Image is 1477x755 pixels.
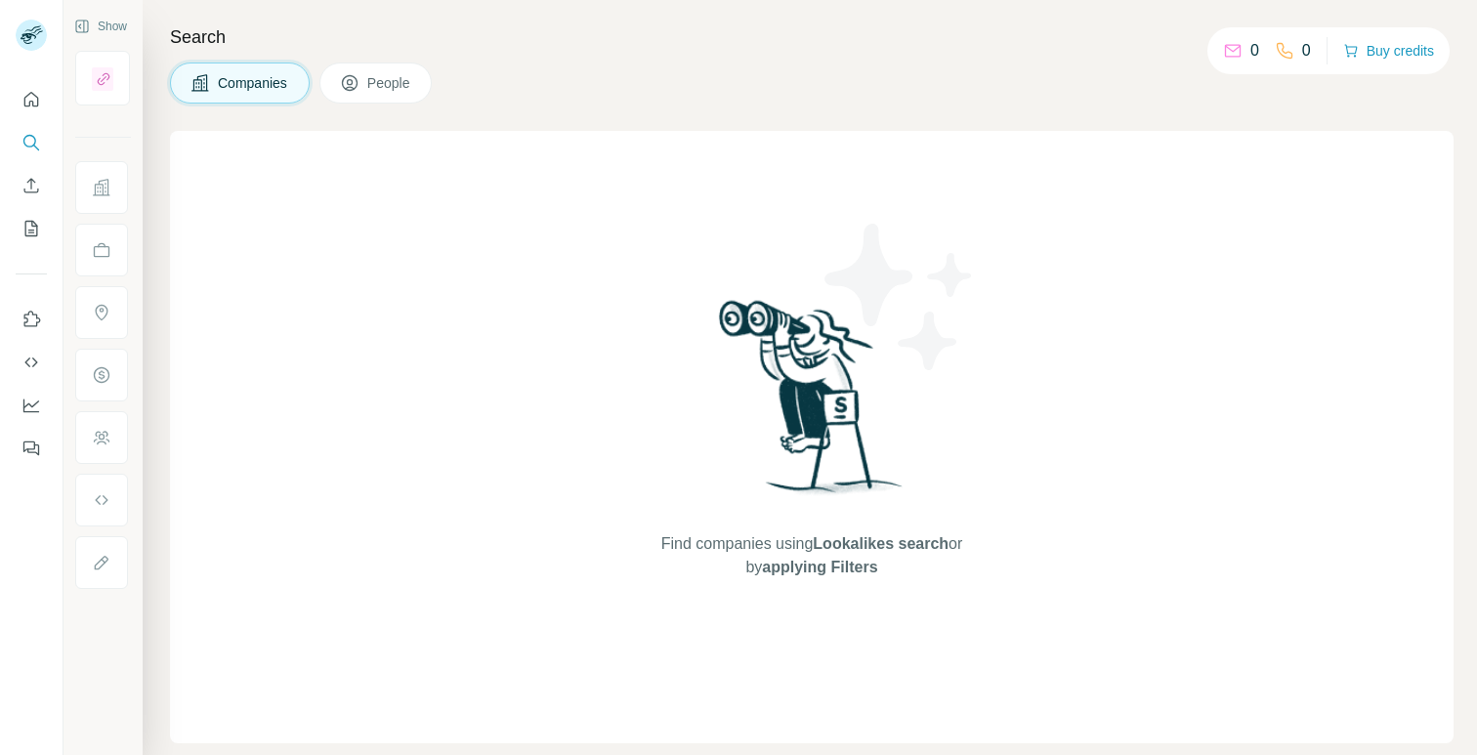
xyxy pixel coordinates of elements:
button: My lists [16,211,47,246]
button: Quick start [16,82,47,117]
button: Dashboard [16,388,47,423]
span: Find companies using or by [655,532,968,579]
button: Buy credits [1343,37,1434,64]
p: 0 [1250,39,1259,63]
span: Companies [218,73,289,93]
button: Search [16,125,47,160]
span: Lookalikes search [813,535,949,552]
button: Enrich CSV [16,168,47,203]
h4: Search [170,23,1454,51]
p: 0 [1302,39,1311,63]
button: Use Surfe on LinkedIn [16,302,47,337]
span: People [367,73,412,93]
button: Feedback [16,431,47,466]
button: Use Surfe API [16,345,47,380]
span: applying Filters [762,559,877,575]
img: Surfe Illustration - Woman searching with binoculars [710,295,913,513]
img: Surfe Illustration - Stars [812,209,988,385]
button: Show [61,12,141,41]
